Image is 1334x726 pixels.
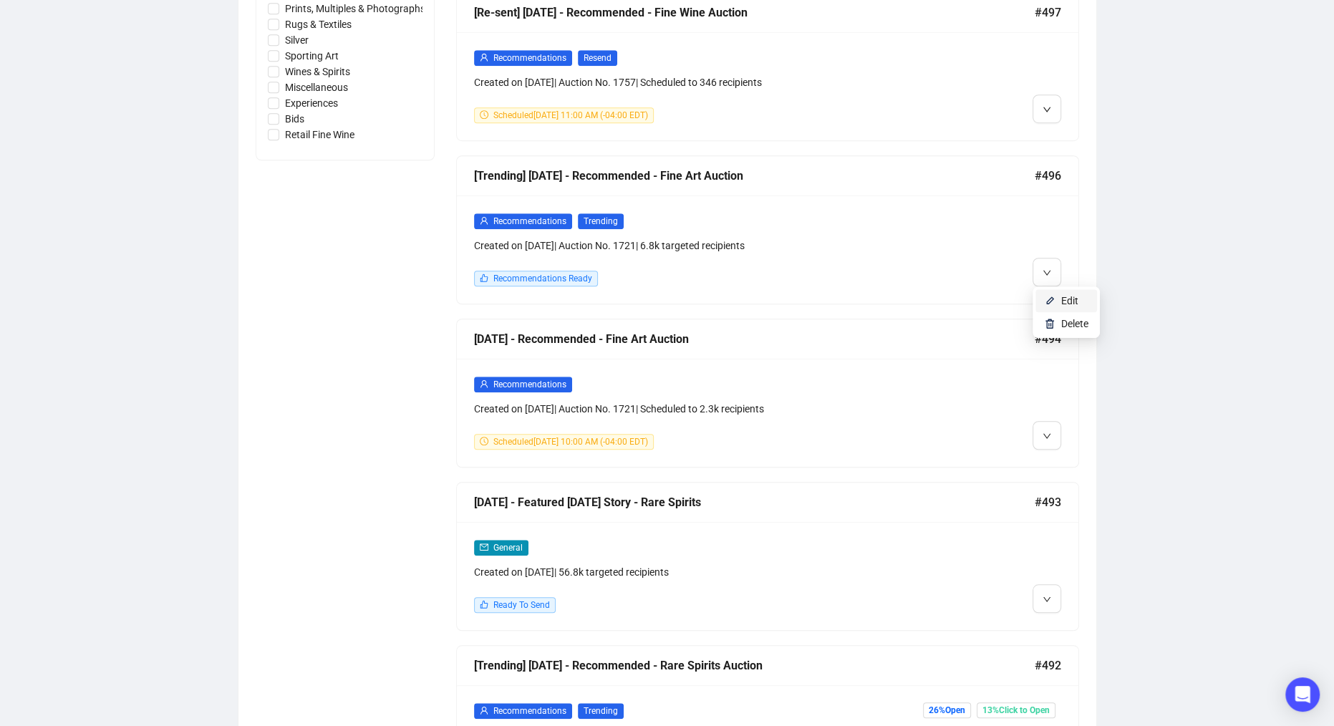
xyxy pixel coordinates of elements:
span: Sporting Art [279,48,344,64]
span: #494 [1035,330,1061,348]
span: Wines & Spirits [279,64,356,79]
span: Retail Fine Wine [279,127,360,142]
span: #492 [1035,657,1061,674]
span: user [480,379,488,388]
span: like [480,274,488,282]
div: [DATE] - Featured [DATE] Story - Rare Spirits [474,493,1035,511]
div: [Trending] [DATE] - Recommended - Rare Spirits Auction [474,657,1035,674]
span: 26% Open [923,702,971,718]
div: Open Intercom Messenger [1285,677,1320,712]
div: Created on [DATE] | Auction No. 1757 | Scheduled to 346 recipients [474,74,912,90]
span: Prints, Multiples & Photographs [279,1,431,16]
span: Edit [1061,295,1078,306]
span: down [1043,268,1051,277]
span: user [480,53,488,62]
a: [DATE] - Recommended - Fine Art Auction#494userRecommendationsCreated on [DATE]| Auction No. 1721... [456,319,1079,468]
div: Created on [DATE] | Auction No. 1721 | 6.8k targeted recipients [474,238,912,253]
span: 13% Click to Open [977,702,1055,718]
span: clock-circle [480,437,488,445]
div: Created on [DATE] | 56.8k targeted recipients [474,564,912,580]
span: mail [480,543,488,551]
span: user [480,706,488,715]
a: [DATE] - Featured [DATE] Story - Rare Spirits#493mailGeneralCreated on [DATE]| 56.8k targeted rec... [456,482,1079,631]
img: svg+xml;base64,PHN2ZyB4bWxucz0iaHR0cDovL3d3dy53My5vcmcvMjAwMC9zdmciIHhtbG5zOnhsaW5rPSJodHRwOi8vd3... [1044,295,1055,306]
div: [Re-sent] [DATE] - Recommended - Fine Wine Auction [474,4,1035,21]
span: #497 [1035,4,1061,21]
span: Ready To Send [493,600,550,610]
span: user [480,216,488,225]
span: Recommendations Ready [493,274,592,284]
span: down [1043,105,1051,114]
div: [DATE] - Recommended - Fine Art Auction [474,330,1035,348]
span: clock-circle [480,110,488,119]
span: Recommendations [493,53,566,63]
span: Recommendations [493,379,566,389]
span: Scheduled [DATE] 10:00 AM (-04:00 EDT) [493,437,648,447]
span: Rugs & Textiles [279,16,357,32]
div: [Trending] [DATE] - Recommended - Fine Art Auction [474,167,1035,185]
span: down [1043,432,1051,440]
span: Experiences [279,95,344,111]
span: Scheduled [DATE] 11:00 AM (-04:00 EDT) [493,110,648,120]
span: #496 [1035,167,1061,185]
a: [Trending] [DATE] - Recommended - Fine Art Auction#496userRecommendationsTrendingCreated on [DATE... [456,155,1079,304]
span: Trending [578,213,624,229]
span: Miscellaneous [279,79,354,95]
span: Bids [279,111,310,127]
span: #493 [1035,493,1061,511]
span: like [480,600,488,609]
span: down [1043,595,1051,604]
div: Created on [DATE] | Auction No. 1721 | Scheduled to 2.3k recipients [474,401,912,417]
span: General [493,543,523,553]
span: Silver [279,32,314,48]
span: Trending [578,703,624,719]
span: Recommendations [493,706,566,716]
span: Resend [578,50,617,66]
span: Recommendations [493,216,566,226]
span: Delete [1061,318,1088,329]
img: svg+xml;base64,PHN2ZyB4bWxucz0iaHR0cDovL3d3dy53My5vcmcvMjAwMC9zdmciIHhtbG5zOnhsaW5rPSJodHRwOi8vd3... [1044,318,1055,329]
